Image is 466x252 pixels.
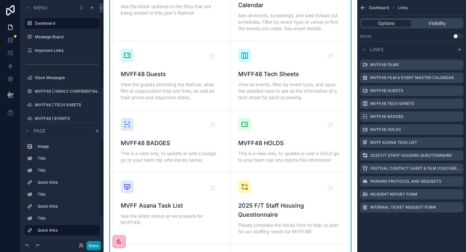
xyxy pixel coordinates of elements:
span: See all events, screenings, and load in/load out schedules. Filter by event type or venue to find... [238,12,340,32]
label: Quick links [38,180,97,185]
label: Message Board [35,34,98,40]
label: MVFF48 | EVENTS [35,116,98,121]
span: View all events, filter by event type, and open the detailed view to see all the information of a... [238,81,340,101]
span: Visibility [428,20,446,27]
span: This is a view only, to update or add a badge go to your team rep who inputs names [121,150,222,163]
label: Incident Report Form [370,192,417,197]
span: MVFF48 Guests [121,70,222,79]
div: scrollable content [21,138,104,239]
a: MVFF Asana Task ListSee the latest status as we prepare for MVFF48! [113,173,230,244]
a: 2025 F/T Staff Housing QuestionnairePlease complete the linked form to help us plan for our staff... [230,173,348,244]
label: Image [38,144,97,149]
span: MVFF48 Tech Sheets [238,70,340,79]
label: Slack Messages [35,75,98,80]
label: 2025 F/T Staff Housing Questionnaire [370,153,452,158]
span: Links [370,46,383,53]
label: Title [38,156,97,161]
label: MVFF48 | TECH SHEETS [35,102,98,108]
label: Title [38,192,97,197]
a: MVFF48 HOLDSThis is a view only, to update or add a HOLD go to your team rep who inputs this info... [230,110,348,173]
span: Page [34,127,45,134]
span: See the latest updates to the films that are being added to this year's festival! [121,3,222,16]
label: MVFF48 | HIGHLY CONFIDENTIAL [35,89,98,94]
label: Festival Contact Sheet & Film Voucher List [370,166,461,171]
label: Parking Protocol and Requests [370,179,441,184]
label: MVFF48 BADGES [370,114,404,119]
label: Title [38,168,97,173]
label: MVFF48 Films [370,62,399,67]
label: Quick links [38,204,97,209]
span: MVFF48 HOLDS [238,139,340,148]
label: Dashboard [35,21,96,26]
span: View the guests attending the festival, what film or organization they are from, as well as their... [121,81,222,101]
label: MVFF48 Guests [370,88,403,93]
label: Important Links [35,48,98,53]
span: Menu [34,5,47,11]
label: Dense [360,34,372,39]
a: MVFF48 GuestsView the guests attending the festival, what film or organization they are from, as ... [113,41,230,110]
span: MVFF48 BADGES [121,139,222,148]
label: Quick links [38,228,94,233]
button: Done [86,241,101,250]
span: Options [378,20,394,27]
a: MVFF48 BADGESThis is a view only, to update or add a badge go to your team rep who inputs names [113,110,230,173]
span: See the latest status as we prepare for MVFF48! [121,213,222,226]
a: MVFF48 Tech SheetsView all events, filter by event type, and open the detailed view to see all th... [230,41,348,110]
span: This is a view only, to update or add a HOLD go to your team rep who inputs this information [238,150,340,163]
span: Please complete the linked form to help us plan for our staffing needs for MVFF48! [238,222,340,235]
label: Internal Ticket Request Form [370,205,436,210]
label: MVFF48 Tech Sheets [370,101,414,106]
label: MVFF48 HOLDS [370,127,401,132]
span: Dashboard [369,5,389,10]
span: Links [398,5,408,10]
label: Title [38,216,97,221]
label: MVFF48 Film & Event Master Calendar [370,75,454,80]
span: 2025 F/T Staff Housing Questionnaire [238,201,340,219]
span: MVFF Asana Task List [121,201,222,210]
label: MVFF Asana Task List [370,140,417,145]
